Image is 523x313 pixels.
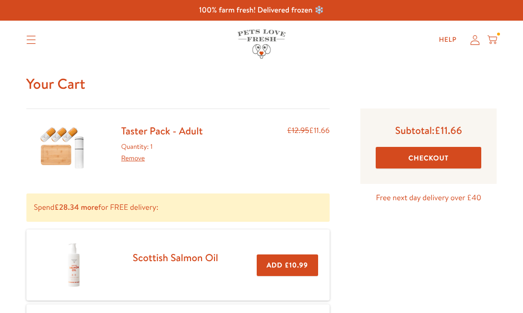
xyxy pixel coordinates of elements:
[38,124,86,170] img: Taster Pack - Adult
[26,74,497,93] h1: Your Cart
[376,124,481,137] p: Subtotal:
[431,30,464,49] a: Help
[376,147,481,169] button: Checkout
[435,123,462,137] span: £11.66
[133,251,218,265] a: Scottish Salmon Oil
[121,153,145,163] a: Remove
[287,125,309,136] s: £12.95
[121,141,203,164] div: Quantity: 1
[26,193,330,222] p: Spend for FREE delivery:
[121,124,203,138] a: Taster Pack - Adult
[50,241,98,289] img: Scottish Salmon Oil
[238,29,285,59] img: Pets Love Fresh
[54,202,98,213] b: £28.34 more
[287,124,330,170] div: £11.66
[257,254,318,276] button: Add £10.99
[360,192,497,205] p: Free next day delivery over £40
[19,28,44,52] summary: Translation missing: en.sections.header.menu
